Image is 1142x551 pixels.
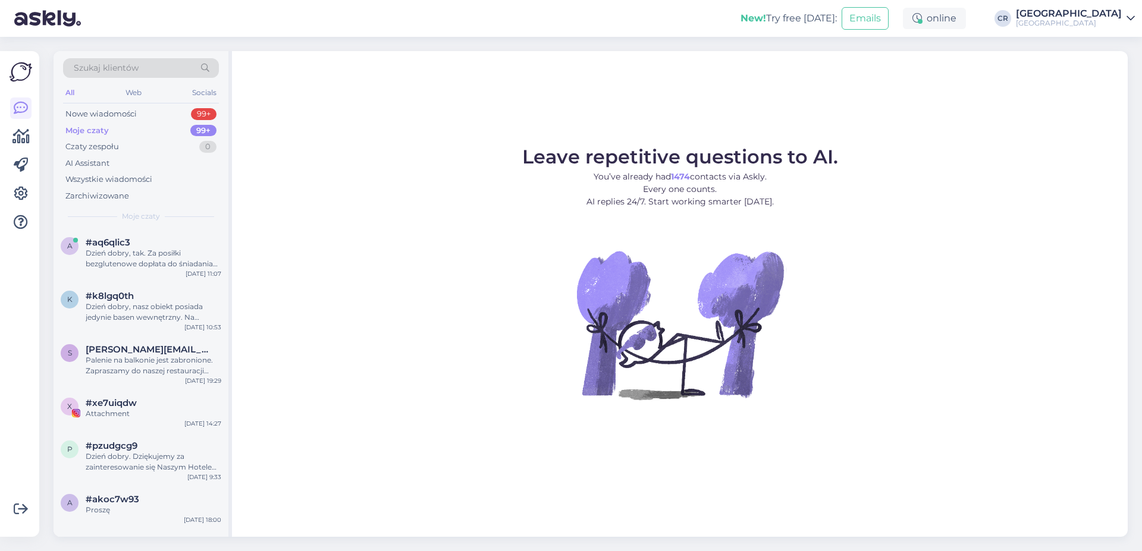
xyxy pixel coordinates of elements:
[190,85,219,100] div: Socials
[65,141,119,153] div: Czaty zespołu
[65,158,109,169] div: AI Assistant
[65,125,109,137] div: Moje czaty
[86,344,209,355] span: s.laubner@yahoo.de
[67,402,72,411] span: x
[903,8,966,29] div: online
[67,295,73,304] span: k
[86,398,137,408] span: #xe7uiqdw
[1016,18,1122,28] div: [GEOGRAPHIC_DATA]
[184,419,221,428] div: [DATE] 14:27
[184,323,221,332] div: [DATE] 10:53
[199,141,217,153] div: 0
[86,248,221,269] div: Dzień dobry, tak. Za posiłki bezglutenowe dopłata do śniadania to 15 zł, do obiadokolacji 20 zł.
[842,7,889,30] button: Emails
[184,515,221,524] div: [DATE] 18:00
[741,12,766,24] b: New!
[122,211,160,222] span: Moje czaty
[1016,9,1135,28] a: [GEOGRAPHIC_DATA][GEOGRAPHIC_DATA]
[573,218,787,432] img: No Chat active
[10,61,32,83] img: Askly Logo
[741,11,837,26] div: Try free [DATE]:
[185,376,221,385] div: [DATE] 19:29
[190,125,217,137] div: 99+
[74,62,139,74] span: Szukaj klientów
[86,451,221,473] div: Dzień dobry. Dziękujemy za zainteresowanie się Naszym Hotelem. Niestety w podanym terminie nie ma...
[187,473,221,481] div: [DATE] 9:33
[65,190,129,202] div: Zarchiwizowane
[86,355,221,376] div: Palenie na balkonie jest zabronione. Zapraszamy do naszej restauracji [GEOGRAPHIC_DATA] gdzie moż...
[67,241,73,250] span: a
[86,291,134,301] span: #k8lgq0th
[86,494,139,505] span: #akoc7w93
[63,85,77,100] div: All
[65,108,137,120] div: Nowe wiadomości
[123,85,144,100] div: Web
[67,445,73,454] span: p
[68,348,72,357] span: s
[1016,9,1122,18] div: [GEOGRAPHIC_DATA]
[191,108,217,120] div: 99+
[65,174,152,185] div: Wszystkie wiadomości
[522,171,838,208] p: You’ve already had contacts via Askly. Every one counts. AI replies 24/7. Start working smarter [...
[86,237,130,248] span: #aq6qlic3
[994,10,1011,27] div: CR
[671,171,690,182] b: 1474
[86,440,137,451] span: #pzudgcg9
[86,301,221,323] div: Dzień dobry, nasz obiekt posiada jedynie basen wewnętrzny. Na przeciwko hotelu znajduje się natom...
[67,498,73,507] span: a
[186,269,221,278] div: [DATE] 11:07
[86,505,221,515] div: Proszę
[522,145,838,168] span: Leave repetitive questions to AI.
[86,408,221,419] div: Attachment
